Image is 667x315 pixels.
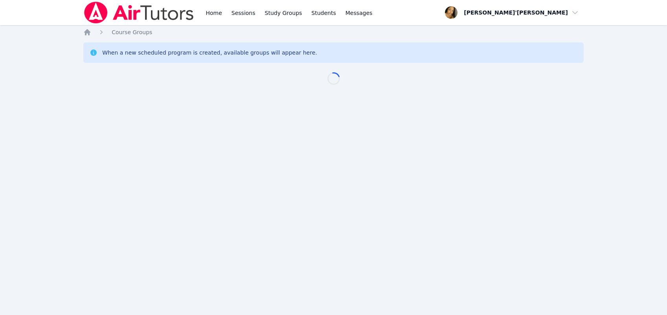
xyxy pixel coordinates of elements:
[112,29,152,35] span: Course Groups
[102,49,317,57] div: When a new scheduled program is created, available groups will appear here.
[345,9,373,17] span: Messages
[83,2,195,24] img: Air Tutors
[83,28,584,36] nav: Breadcrumb
[112,28,152,36] a: Course Groups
